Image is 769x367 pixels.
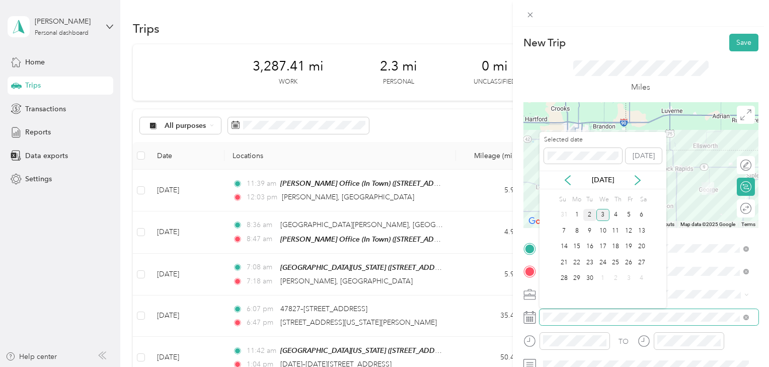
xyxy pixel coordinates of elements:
[713,311,769,367] iframe: Everlance-gr Chat Button Frame
[631,81,650,94] p: Miles
[583,209,596,222] div: 2
[526,215,559,228] img: Google
[622,256,635,269] div: 26
[558,241,571,253] div: 14
[596,209,609,222] div: 3
[609,272,623,285] div: 2
[583,272,596,285] div: 30
[626,193,635,207] div: Fr
[609,256,623,269] div: 25
[622,209,635,222] div: 5
[635,241,648,253] div: 20
[583,225,596,237] div: 9
[558,272,571,285] div: 28
[544,135,622,144] label: Selected date
[635,225,648,237] div: 13
[558,209,571,222] div: 31
[635,209,648,222] div: 6
[583,241,596,253] div: 16
[635,256,648,269] div: 27
[609,209,623,222] div: 4
[570,256,583,269] div: 22
[523,36,566,50] p: New Trip
[596,225,609,237] div: 10
[596,256,609,269] div: 24
[619,336,629,347] div: TO
[570,272,583,285] div: 29
[622,241,635,253] div: 19
[558,193,567,207] div: Su
[609,241,623,253] div: 18
[558,256,571,269] div: 21
[598,193,609,207] div: We
[612,193,622,207] div: Th
[609,225,623,237] div: 11
[622,272,635,285] div: 3
[626,148,662,164] button: [DATE]
[570,193,581,207] div: Mo
[680,222,735,227] span: Map data ©2025 Google
[570,209,583,222] div: 1
[570,225,583,237] div: 8
[558,225,571,237] div: 7
[585,193,594,207] div: Tu
[622,225,635,237] div: 12
[596,272,609,285] div: 1
[639,193,648,207] div: Sa
[526,215,559,228] a: Open this area in Google Maps (opens a new window)
[596,241,609,253] div: 17
[635,272,648,285] div: 4
[582,175,624,185] p: [DATE]
[583,256,596,269] div: 23
[570,241,583,253] div: 15
[729,34,758,51] button: Save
